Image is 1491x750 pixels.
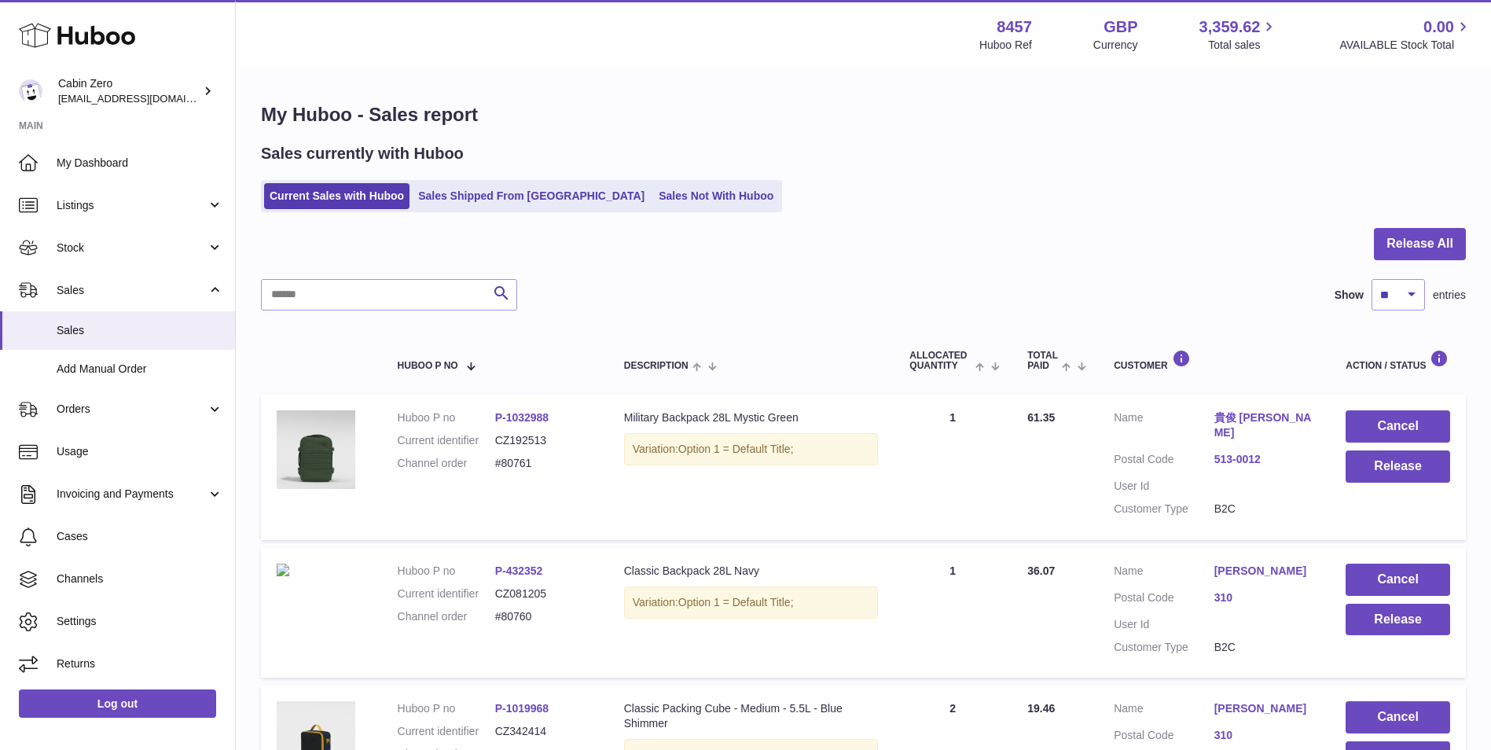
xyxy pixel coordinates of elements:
span: Stock [57,241,207,256]
span: entries [1433,288,1466,303]
span: Orders [57,402,207,417]
a: Sales Not With Huboo [653,183,779,209]
span: Channels [57,572,223,586]
dt: Postal Code [1114,452,1214,471]
span: My Dashboard [57,156,223,171]
a: P-432352 [495,564,543,577]
label: Show [1335,288,1364,303]
span: Option 1 = Default Title; [678,443,794,455]
dt: Customer Type [1114,640,1214,655]
button: Cancel [1346,564,1450,596]
dt: Name [1114,410,1214,444]
dt: Channel order [398,609,495,624]
button: Release [1346,604,1450,636]
img: cabinzero-classic-navy29.jpg [277,564,289,576]
dd: CZ081205 [495,586,593,601]
a: 貴俊 [PERSON_NAME] [1214,410,1315,440]
dt: Huboo P no [398,701,495,716]
span: 36.07 [1027,564,1055,577]
span: 0.00 [1423,17,1454,38]
span: Sales [57,323,223,338]
a: [PERSON_NAME] [1214,701,1315,716]
dt: Name [1114,564,1214,583]
h2: Sales currently with Huboo [261,143,464,164]
a: Log out [19,689,216,718]
div: Variation: [624,586,879,619]
button: Release [1346,450,1450,483]
dt: Postal Code [1114,728,1214,747]
div: Customer [1114,350,1314,371]
button: Cancel [1346,701,1450,733]
dt: Customer Type [1114,502,1214,517]
a: Sales Shipped From [GEOGRAPHIC_DATA] [413,183,650,209]
span: [EMAIL_ADDRESS][DOMAIN_NAME] [58,92,231,105]
div: Classic Packing Cube - Medium - 5.5L - Blue Shimmer [624,701,879,731]
button: Cancel [1346,410,1450,443]
dd: #80761 [495,456,593,471]
div: Military Backpack 28L Mystic Green [624,410,879,425]
span: Add Manual Order [57,362,223,377]
dt: Current identifier [398,724,495,739]
img: MILITARY-28L-MYSTIC-GREEN-FRONT.jpg [277,410,355,489]
a: 3,359.62 Total sales [1199,17,1279,53]
img: internalAdmin-8457@internal.huboo.com [19,79,42,103]
a: 310 [1214,728,1315,743]
span: Usage [57,444,223,459]
a: [PERSON_NAME] [1214,564,1315,579]
strong: 8457 [997,17,1032,38]
div: Currency [1093,38,1138,53]
span: Listings [57,198,207,213]
h1: My Huboo - Sales report [261,102,1466,127]
a: P-1032988 [495,411,549,424]
dt: Postal Code [1114,590,1214,609]
span: 3,359.62 [1199,17,1261,38]
span: Returns [57,656,223,671]
span: Settings [57,614,223,629]
a: Current Sales with Huboo [264,183,409,209]
a: 310 [1214,590,1315,605]
div: Classic Backpack 28L Navy [624,564,879,579]
td: 1 [894,548,1012,678]
div: Huboo Ref [979,38,1032,53]
span: Cases [57,529,223,544]
span: Invoicing and Payments [57,487,207,502]
dt: Name [1114,701,1214,720]
dt: Current identifier [398,586,495,601]
span: AVAILABLE Stock Total [1339,38,1472,53]
a: 513-0012 [1214,452,1315,467]
dt: User Id [1114,617,1214,632]
dd: B2C [1214,640,1315,655]
span: 19.46 [1027,702,1055,715]
span: 61.35 [1027,411,1055,424]
a: 0.00 AVAILABLE Stock Total [1339,17,1472,53]
span: ALLOCATED Quantity [909,351,971,371]
div: Variation: [624,433,879,465]
dt: Channel order [398,456,495,471]
span: Total sales [1208,38,1278,53]
dt: User Id [1114,479,1214,494]
span: Huboo P no [398,361,458,371]
span: Description [624,361,689,371]
a: P-1019968 [495,702,549,715]
span: Option 1 = Default Title; [678,596,794,608]
span: Total paid [1027,351,1058,371]
dt: Huboo P no [398,410,495,425]
strong: GBP [1104,17,1137,38]
div: Action / Status [1346,350,1450,371]
td: 1 [894,395,1012,539]
dt: Huboo P no [398,564,495,579]
button: Release All [1374,228,1466,260]
dd: CZ342414 [495,724,593,739]
dd: B2C [1214,502,1315,517]
dd: #80760 [495,609,593,624]
dt: Current identifier [398,433,495,448]
span: Sales [57,283,207,298]
div: Cabin Zero [58,76,200,106]
dd: CZ192513 [495,433,593,448]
